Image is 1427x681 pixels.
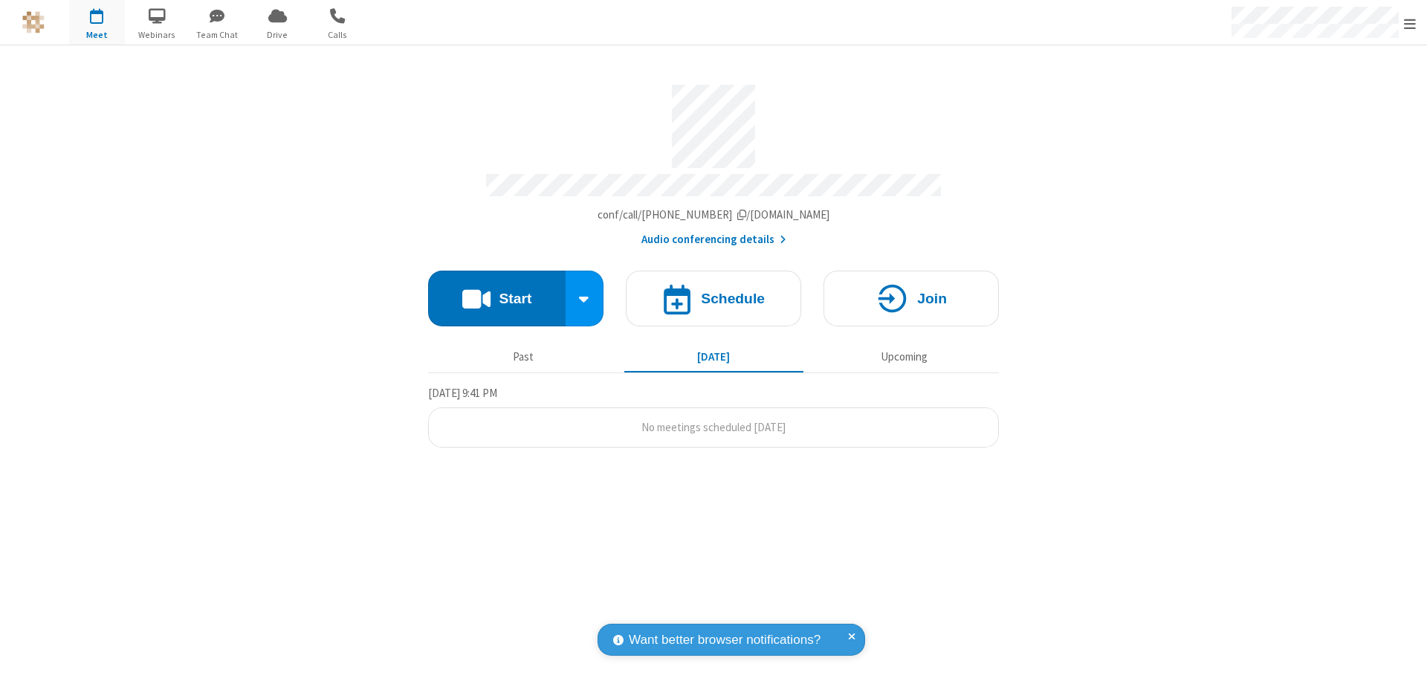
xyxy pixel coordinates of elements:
[310,28,366,42] span: Calls
[598,207,830,222] span: Copy my meeting room link
[823,271,999,326] button: Join
[22,11,45,33] img: QA Selenium DO NOT DELETE OR CHANGE
[428,271,566,326] button: Start
[428,384,999,448] section: Today's Meetings
[815,343,994,371] button: Upcoming
[499,291,531,306] h4: Start
[641,231,786,248] button: Audio conferencing details
[598,207,830,224] button: Copy my meeting room linkCopy my meeting room link
[428,386,497,400] span: [DATE] 9:41 PM
[701,291,765,306] h4: Schedule
[428,74,999,248] section: Account details
[629,630,821,650] span: Want better browser notifications?
[624,343,803,371] button: [DATE]
[250,28,305,42] span: Drive
[917,291,947,306] h4: Join
[129,28,185,42] span: Webinars
[641,420,786,434] span: No meetings scheduled [DATE]
[190,28,245,42] span: Team Chat
[626,271,801,326] button: Schedule
[69,28,125,42] span: Meet
[434,343,613,371] button: Past
[566,271,604,326] div: Start conference options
